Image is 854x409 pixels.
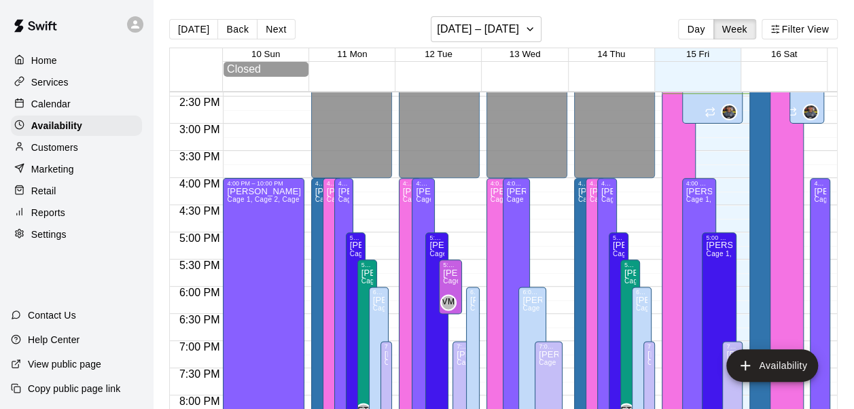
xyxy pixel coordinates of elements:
[315,196,615,203] span: Cage 1, Cage 2, Cage 3, Cage 4, Bull Pen #1 (14U and below), Bull Pen #2 (14U and below)
[510,49,541,59] button: 13 Wed
[647,359,753,366] span: Cage 1, Cage 2, Cage 3, Cage 4
[28,382,120,395] p: Copy public page link
[771,49,798,59] button: 16 Sat
[713,19,756,39] button: Week
[337,49,367,59] button: 11 Mon
[470,289,476,296] div: 6:00 PM – 9:00 PM
[706,234,732,241] div: 5:00 PM – 9:00 PM
[686,49,709,59] span: 15 Fri
[443,262,458,268] div: 5:30 PM – 6:30 PM
[176,368,224,380] span: 7:30 PM
[539,359,645,366] span: Cage 1, Cage 2, Cage 3, Cage 4
[361,262,373,268] div: 5:30 PM – 8:30 PM
[11,224,142,245] div: Settings
[726,343,739,350] div: 7:00 PM – 10:00 PM
[578,180,590,187] div: 4:00 PM – 10:00 PM
[721,104,737,120] div: Don McElroy
[726,349,818,382] button: add
[425,49,452,59] span: 12 Tue
[176,287,224,298] span: 6:00 PM
[31,119,82,132] p: Availability
[327,196,529,203] span: Cage 1, Cage 2, Cage 3, Cage 4, Bull Pen #1 (14U and below)
[440,294,457,310] div: Vanna Mills
[338,180,350,187] div: 4:00 PM – 10:00 PM
[507,180,526,187] div: 4:00 PM – 10:00 PM
[11,159,142,179] a: Marketing
[429,234,444,241] div: 5:00 PM – 10:00 PM
[327,180,338,187] div: 4:00 PM – 10:00 PM
[786,107,797,118] span: Recurring availability
[217,19,257,39] button: Back
[31,184,56,198] p: Retail
[590,180,601,187] div: 4:00 PM – 10:00 PM
[176,151,224,162] span: 3:30 PM
[385,343,388,350] div: 7:00 PM – 10:00 PM
[705,107,715,118] span: Recurring availability
[385,359,491,366] span: Cage 1, Cage 2, Cage 3, Cage 4
[31,75,69,89] p: Services
[636,304,838,312] span: Cage 1, Cage 2, Cage 3, Cage 4, Bull Pen #1 (14U and below)
[373,304,575,312] span: Cage 1, Cage 2, Cage 3, Cage 4, Bull Pen #1 (14U and below)
[457,343,472,350] div: 7:00 PM – 10:00 PM
[802,104,819,120] div: Don McElroy
[227,196,429,203] span: Cage 1, Cage 2, Cage 3, Cage 4, Bull Pen #1 (14U and below)
[31,206,65,219] p: Reports
[11,181,142,201] a: Retail
[251,49,280,59] button: 10 Sun
[439,260,462,314] div: 5:30 PM – 6:30 PM: Available
[590,196,792,203] span: Cage 1, Cage 2, Cage 3, Cage 4, Bull Pen #1 (14U and below)
[442,296,455,309] span: VM
[416,180,431,187] div: 4:00 PM – 10:00 PM
[11,72,142,92] a: Services
[601,180,613,187] div: 4:00 PM – 10:00 PM
[470,304,673,312] span: Cage 1, Cage 2, Cage 3, Cage 4, Bull Pen #1 (14U and below)
[686,180,713,187] div: 4:00 PM – 10:00 PM
[227,180,300,187] div: 4:00 PM – 10:00 PM
[804,105,817,119] img: Don McElroy
[28,333,79,346] p: Help Center
[176,205,224,217] span: 4:30 PM
[315,180,327,187] div: 4:00 PM – 10:00 PM
[437,20,519,39] h6: [DATE] – [DATE]
[176,178,224,190] span: 4:00 PM
[11,202,142,223] a: Reports
[28,308,76,322] p: Contact Us
[597,49,625,59] button: 14 Thu
[350,234,361,241] div: 5:00 PM – 10:00 PM
[176,232,224,244] span: 5:00 PM
[722,105,736,119] img: Don McElroy
[227,63,305,75] div: Closed
[338,196,541,203] span: Cage 1, Cage 2, Cage 3, Cage 4, Bull Pen #1 (14U and below)
[350,250,552,257] span: Cage 1, Cage 2, Cage 3, Cage 4, Bull Pen #1 (14U and below)
[403,196,605,203] span: Cage 1, Cage 2, Cage 3, Cage 4, Bull Pen #1 (14U and below)
[647,343,651,350] div: 7:00 PM – 10:00 PM
[361,277,661,285] span: Cage 1, Cage 2, Cage 3, Cage 4, Bull Pen #1 (14U and below), Bull Pen #2 (14U and below)
[601,196,804,203] span: Cage 1, Cage 2, Cage 3, Cage 4, Bull Pen #1 (14U and below)
[176,341,224,353] span: 7:00 PM
[457,359,563,366] span: Cage 1, Cage 2, Cage 3, Cage 4
[176,395,224,407] span: 8:00 PM
[11,137,142,158] a: Customers
[636,289,647,296] div: 6:00 PM – 9:00 PM
[491,196,693,203] span: Cage 1, Cage 2, Cage 3, Cage 4, Bull Pen #1 (14U and below)
[11,94,142,114] a: Calendar
[31,141,78,154] p: Customers
[613,250,815,257] span: Cage 1, Cage 2, Cage 3, Cage 4, Bull Pen #1 (14U and below)
[169,19,218,39] button: [DATE]
[28,357,101,371] p: View public page
[539,343,558,350] div: 7:00 PM – 10:00 PM
[176,124,224,135] span: 3:00 PM
[678,19,713,39] button: Day
[31,162,74,176] p: Marketing
[403,180,418,187] div: 4:00 PM – 10:00 PM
